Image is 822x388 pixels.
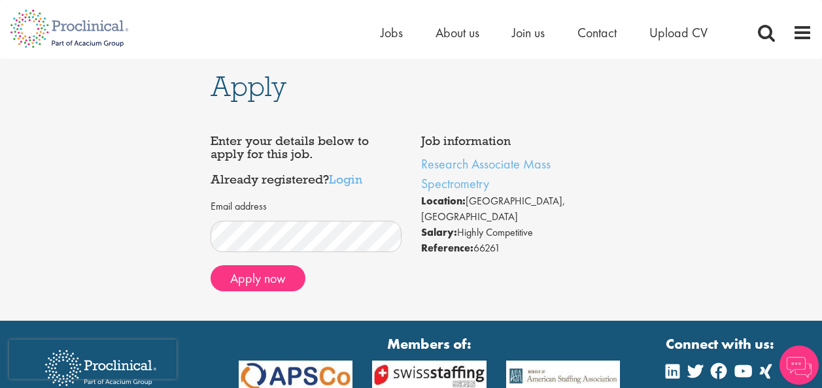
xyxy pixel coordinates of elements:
strong: Reference: [421,241,473,255]
li: Highly Competitive [421,225,612,240]
strong: Location: [421,194,466,208]
h4: Enter your details below to apply for this job. Already registered? [211,135,402,186]
span: Apply [211,69,286,104]
a: Research Associate Mass Spectrometry [421,155,551,192]
h4: Job information [421,135,612,148]
strong: Members of: [239,334,621,354]
a: Login [329,171,362,187]
a: Contact [577,24,617,41]
a: Upload CV [649,24,708,41]
li: [GEOGRAPHIC_DATA], [GEOGRAPHIC_DATA] [421,193,612,225]
button: Apply now [211,265,305,291]
img: Chatbot [779,346,819,385]
a: Jobs [381,24,403,41]
a: Join us [512,24,545,41]
strong: Salary: [421,225,457,239]
strong: Connect with us: [666,334,777,354]
label: Email address [211,199,267,214]
a: About us [436,24,479,41]
li: 66261 [421,240,612,256]
iframe: reCAPTCHA [9,340,177,379]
